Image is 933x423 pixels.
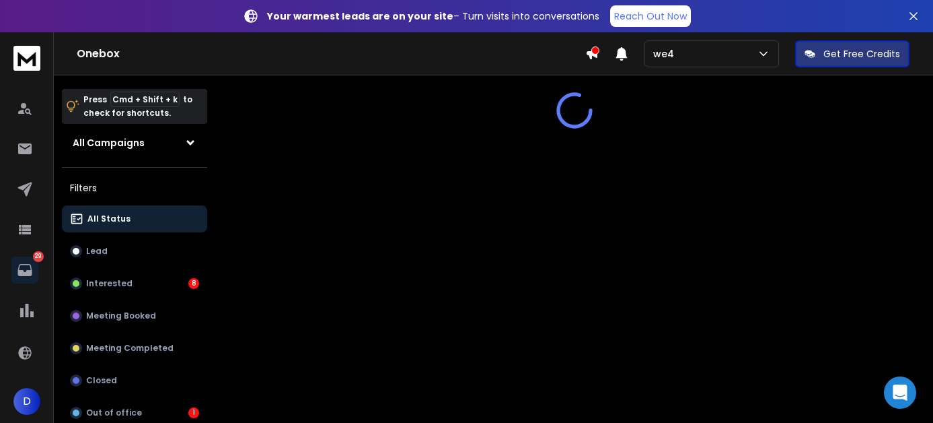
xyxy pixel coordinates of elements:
div: 1 [188,408,199,418]
a: Reach Out Now [610,5,691,27]
button: All Campaigns [62,129,207,156]
p: Meeting Completed [86,343,174,354]
strong: Your warmest leads are on your site [267,9,453,23]
button: D [13,388,40,415]
button: Lead [62,238,207,265]
a: 29 [11,257,38,284]
p: – Turn visits into conversations [267,9,599,23]
p: Interested [86,278,133,289]
h1: Onebox [77,46,585,62]
button: Meeting Booked [62,302,207,329]
p: Lead [86,246,108,257]
p: Reach Out Now [614,9,687,23]
button: All Status [62,205,207,232]
p: Out of office [86,408,142,418]
p: All Status [87,214,130,224]
h3: Filters [62,178,207,197]
p: Meeting Booked [86,311,156,321]
button: Interested8 [62,270,207,297]
p: Get Free Credits [823,47,900,61]
button: Get Free Credits [795,40,909,67]
h1: All Campaigns [73,136,145,150]
img: logo [13,46,40,71]
button: Meeting Completed [62,335,207,362]
p: Closed [86,375,117,386]
p: Press to check for shortcuts. [83,93,192,120]
div: Open Intercom Messenger [884,377,916,409]
span: Cmd + Shift + k [110,92,180,107]
button: Closed [62,367,207,394]
p: we4 [653,47,679,61]
div: 8 [188,278,199,289]
p: 29 [33,251,44,262]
